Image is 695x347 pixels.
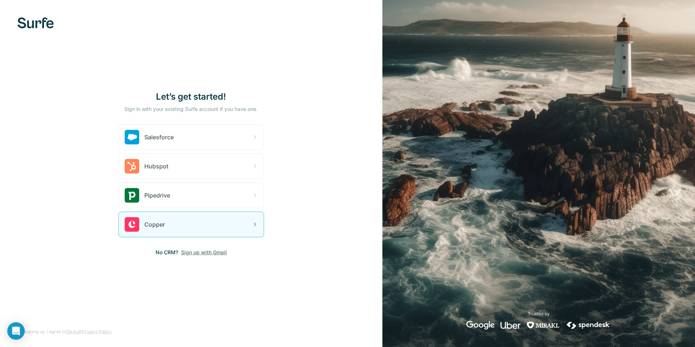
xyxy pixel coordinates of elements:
[118,91,264,103] h1: Let’s get started!
[125,130,139,144] img: salesforce's logo
[17,328,112,335] span: By signing up, I agree to &
[144,191,170,200] span: Pipedrive
[144,162,168,171] span: Hubspot
[181,249,227,256] button: Sign up with Gmail
[66,329,79,334] a: Terms
[125,159,139,173] img: hubspot's logo
[125,217,139,232] img: copper's logo
[501,321,521,330] img: uber's logo
[528,311,550,317] p: Trusted by
[144,220,165,229] span: Copper
[125,188,139,203] img: pipedrive's logo
[526,321,560,330] img: mirakl's logo
[17,17,54,28] img: Surfe's logo
[156,249,178,256] span: No CRM?
[7,322,25,340] div: Open Intercom Messenger
[466,321,495,330] img: google's logo
[124,105,258,113] p: Sign in with your existing Surfe account if you have one.
[566,321,611,330] img: spendesk's logo
[82,329,112,334] a: Privacy Policy
[144,133,174,141] span: Salesforce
